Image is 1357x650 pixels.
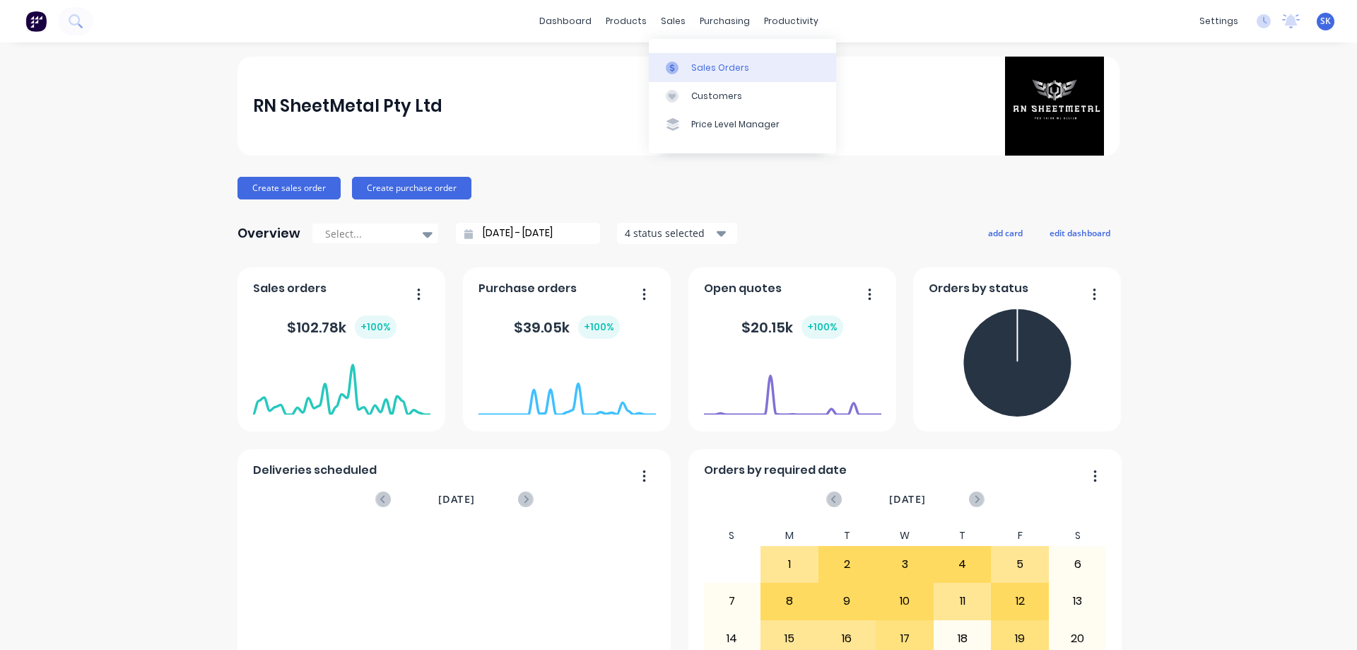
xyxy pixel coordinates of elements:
div: Sales Orders [691,62,749,74]
div: T [934,526,992,546]
div: W [876,526,934,546]
div: 4 status selected [625,226,714,240]
div: 7 [704,584,760,619]
div: F [991,526,1049,546]
div: 1 [761,547,818,582]
span: [DATE] [438,492,475,507]
div: M [760,526,818,546]
div: + 100 % [578,315,620,339]
img: RN SheetMetal Pty Ltd [1005,57,1104,156]
div: Price Level Manager [691,118,780,131]
div: Overview [237,219,300,248]
div: S [1049,526,1107,546]
div: productivity [757,11,826,32]
div: T [818,526,876,546]
div: $ 20.15k [741,315,843,339]
span: Sales orders [253,280,327,297]
span: Purchase orders [478,280,577,297]
div: purchasing [693,11,757,32]
div: sales [654,11,693,32]
a: dashboard [532,11,599,32]
button: add card [979,224,1032,242]
img: Factory [25,11,47,32]
a: Price Level Manager [649,110,836,139]
div: + 100 % [355,315,396,339]
span: Orders by required date [704,462,847,479]
div: products [599,11,654,32]
div: + 100 % [801,315,843,339]
button: Create purchase order [352,177,471,199]
div: 11 [934,584,991,619]
div: 13 [1050,584,1106,619]
div: 9 [819,584,876,619]
div: Customers [691,90,742,103]
span: Open quotes [704,280,782,297]
span: Orders by status [929,280,1028,297]
button: 4 status selected [617,223,737,244]
div: 10 [876,584,933,619]
span: SK [1320,15,1331,28]
div: settings [1192,11,1245,32]
div: 8 [761,584,818,619]
div: RN SheetMetal Pty Ltd [253,92,442,120]
div: 5 [992,547,1048,582]
div: 3 [876,547,933,582]
div: 2 [819,547,876,582]
div: S [703,526,761,546]
a: Customers [649,82,836,110]
button: Create sales order [237,177,341,199]
div: $ 39.05k [514,315,620,339]
div: 4 [934,547,991,582]
div: $ 102.78k [287,315,396,339]
a: Sales Orders [649,53,836,81]
div: 12 [992,584,1048,619]
button: edit dashboard [1040,224,1120,242]
span: [DATE] [889,492,926,507]
div: 6 [1050,547,1106,582]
